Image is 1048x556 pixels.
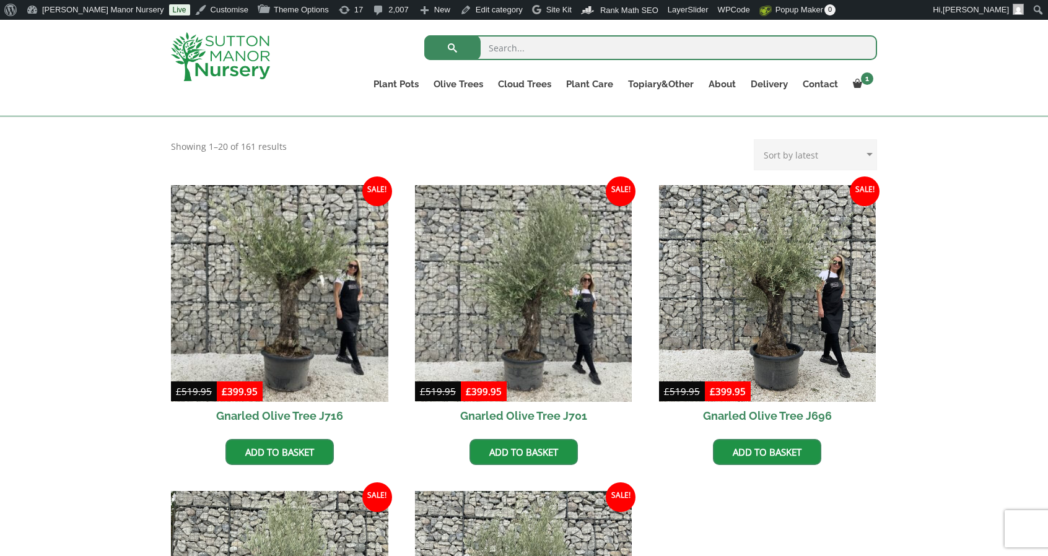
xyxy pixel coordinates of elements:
[171,32,270,81] img: logo
[546,5,572,14] span: Site Kit
[176,385,212,397] bdi: 519.95
[424,35,877,60] input: Search...
[176,385,181,397] span: £
[362,482,392,512] span: Sale!
[600,6,658,15] span: Rank Math SEO
[824,4,836,15] span: 0
[606,482,635,512] span: Sale!
[415,402,632,430] h2: Gnarled Olive Tree J701
[491,76,559,93] a: Cloud Trees
[420,385,426,397] span: £
[659,402,876,430] h2: Gnarled Olive Tree J696
[861,72,873,85] span: 1
[713,439,821,465] a: Add to basket: “Gnarled Olive Tree J696”
[664,385,670,397] span: £
[171,402,388,430] h2: Gnarled Olive Tree J716
[171,185,388,430] a: Sale! Gnarled Olive Tree J716
[222,385,258,397] bdi: 399.95
[466,385,502,397] bdi: 399.95
[754,139,877,170] select: Shop order
[606,176,635,206] span: Sale!
[710,385,746,397] bdi: 399.95
[943,5,1009,14] span: [PERSON_NAME]
[420,385,456,397] bdi: 519.95
[659,185,876,402] img: Gnarled Olive Tree J696
[415,185,632,402] img: Gnarled Olive Tree J701
[415,185,632,430] a: Sale! Gnarled Olive Tree J701
[850,176,880,206] span: Sale!
[743,76,795,93] a: Delivery
[169,4,190,15] a: Live
[222,385,227,397] span: £
[701,76,743,93] a: About
[225,439,334,465] a: Add to basket: “Gnarled Olive Tree J716”
[171,185,388,402] img: Gnarled Olive Tree J716
[845,76,877,93] a: 1
[795,76,845,93] a: Contact
[710,385,715,397] span: £
[559,76,621,93] a: Plant Care
[466,385,471,397] span: £
[664,385,700,397] bdi: 519.95
[362,176,392,206] span: Sale!
[621,76,701,93] a: Topiary&Other
[426,76,491,93] a: Olive Trees
[659,185,876,430] a: Sale! Gnarled Olive Tree J696
[469,439,578,465] a: Add to basket: “Gnarled Olive Tree J701”
[366,76,426,93] a: Plant Pots
[171,139,287,154] p: Showing 1–20 of 161 results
